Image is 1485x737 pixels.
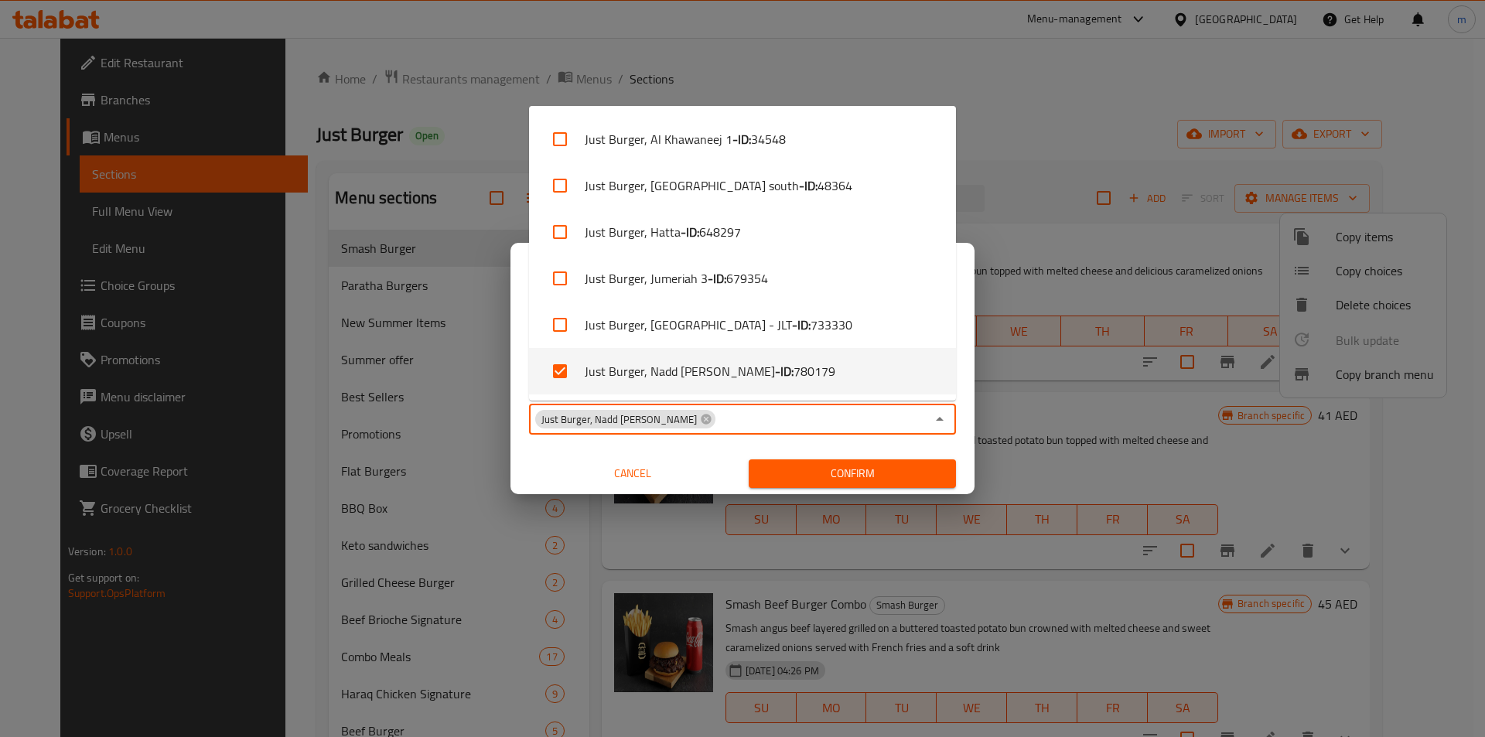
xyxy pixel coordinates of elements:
[708,269,726,288] b: - ID:
[529,116,956,162] li: Just Burger, Al Khawaneej 1
[929,408,951,430] button: Close
[799,176,818,195] b: - ID:
[732,130,751,148] b: - ID:
[775,362,794,380] b: - ID:
[681,223,699,241] b: - ID:
[811,316,852,334] span: 733330
[749,459,956,488] button: Confirm
[529,162,956,209] li: Just Burger, [GEOGRAPHIC_DATA] south
[535,412,703,427] span: Just Burger, Nadd [PERSON_NAME]
[529,209,956,255] li: Just Burger, Hatta
[761,464,944,483] span: Confirm
[529,459,736,488] button: Cancel
[792,316,811,334] b: - ID:
[699,223,741,241] span: 648297
[529,302,956,348] li: Just Burger, [GEOGRAPHIC_DATA] - JLT
[535,464,730,483] span: Cancel
[726,269,768,288] span: 679354
[794,362,835,380] span: 780179
[751,130,786,148] span: 34548
[529,255,956,302] li: Just Burger, Jumeriah 3
[818,176,852,195] span: 48364
[529,348,956,394] li: Just Burger, Nadd [PERSON_NAME]
[535,410,715,428] div: Just Burger, Nadd [PERSON_NAME]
